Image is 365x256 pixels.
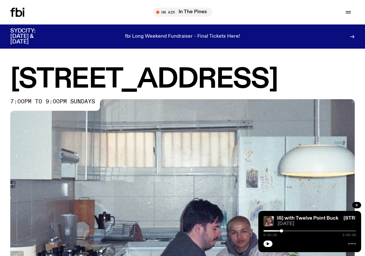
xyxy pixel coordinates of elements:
[10,99,95,104] span: 7:00pm to 9:00pm sundays
[10,67,355,93] h1: [STREET_ADDRESS]
[263,233,277,237] span: 0:23:19
[233,216,338,221] a: [STREET_ADDRESS] with Twelve Point Buck
[10,28,51,45] h3: SYDCITY: [DATE] & [DATE]
[278,222,356,226] span: [DATE]
[125,34,240,40] p: fbi Long Weekend Fundraiser - Final Tickets Here!
[153,8,212,17] button: On AirIn The Pines
[343,233,356,237] span: 2:00:00
[263,216,274,226] img: Album Loud Music for Quiet People by Twelve Point Buck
